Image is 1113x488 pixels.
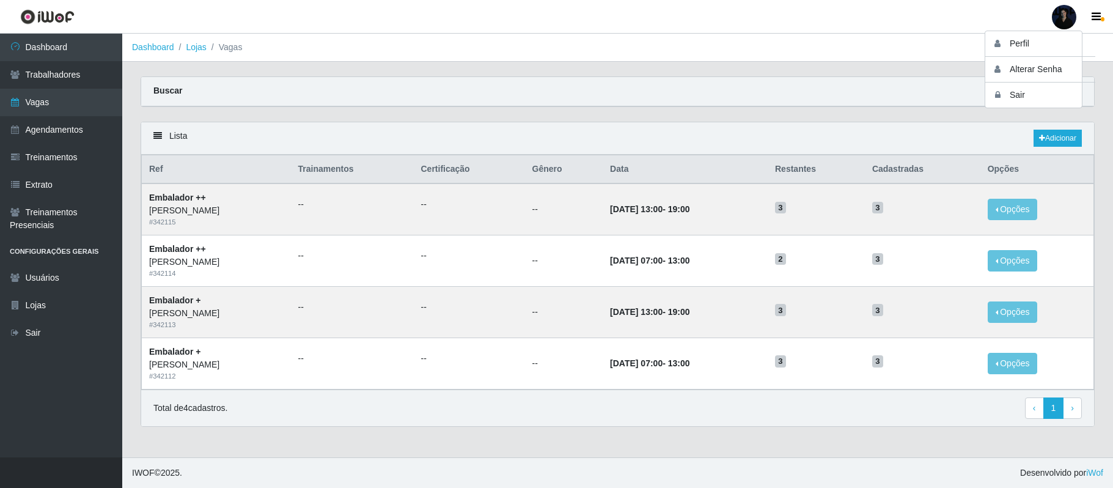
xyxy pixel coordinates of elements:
div: Lista [141,122,1094,155]
span: ‹ [1033,403,1036,413]
a: 1 [1043,397,1064,420]
ul: -- [298,301,406,314]
td: -- [525,183,603,235]
div: [PERSON_NAME] [149,204,284,217]
a: Lojas [186,42,206,52]
span: › [1071,403,1074,413]
span: © 2025 . [132,467,182,479]
th: Opções [980,155,1094,184]
time: [DATE] 07:00 [610,256,663,265]
div: [PERSON_NAME] [149,307,284,320]
td: -- [525,338,603,389]
strong: Buscar [153,86,182,95]
nav: pagination [1025,397,1082,420]
strong: Embalador + [149,295,200,305]
span: 2 [775,253,786,265]
strong: Embalador ++ [149,244,206,254]
img: CoreUI Logo [20,9,75,24]
span: IWOF [132,468,155,478]
th: Trainamentos [291,155,414,184]
span: 3 [775,202,786,214]
ul: -- [421,301,518,314]
ul: -- [298,198,406,211]
time: [DATE] 13:00 [610,204,663,214]
span: Desenvolvido por [1020,467,1103,479]
ul: -- [421,352,518,365]
a: Next [1063,397,1082,420]
nav: breadcrumb [122,34,1113,62]
td: -- [525,286,603,338]
ul: -- [298,352,406,365]
th: Certificação [414,155,525,184]
time: 13:00 [668,256,690,265]
ul: -- [421,198,518,211]
th: Cadastradas [865,155,980,184]
a: Previous [1025,397,1044,420]
time: 19:00 [668,204,690,214]
strong: - [610,307,689,317]
div: # 342114 [149,268,284,279]
button: Opções [988,199,1038,220]
button: Perfil [985,31,1095,57]
p: Total de 4 cadastros. [153,402,227,415]
strong: - [610,358,689,368]
button: Alterar Senha [985,57,1095,83]
strong: - [610,204,689,214]
ul: -- [421,250,518,262]
ul: -- [298,250,406,262]
time: [DATE] 13:00 [610,307,663,317]
div: [PERSON_NAME] [149,358,284,371]
th: Restantes [768,155,865,184]
strong: Embalador + [149,347,200,357]
span: 3 [872,304,883,316]
span: 3 [775,355,786,368]
button: Sair [985,83,1095,108]
button: Opções [988,353,1038,374]
div: # 342113 [149,320,284,330]
span: 3 [775,304,786,316]
li: Vagas [207,41,243,54]
div: # 342115 [149,217,284,227]
span: 3 [872,253,883,265]
div: [PERSON_NAME] [149,256,284,268]
th: Ref [142,155,291,184]
a: iWof [1086,468,1103,478]
time: 13:00 [668,358,690,368]
strong: - [610,256,689,265]
time: [DATE] 07:00 [610,358,663,368]
a: Dashboard [132,42,174,52]
time: 19:00 [668,307,690,317]
td: -- [525,235,603,287]
button: Opções [988,301,1038,323]
a: Adicionar [1034,130,1082,147]
div: # 342112 [149,371,284,382]
th: Data [603,155,768,184]
strong: Embalador ++ [149,193,206,202]
th: Gênero [525,155,603,184]
button: Opções [988,250,1038,272]
span: 3 [872,355,883,368]
span: 3 [872,202,883,214]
